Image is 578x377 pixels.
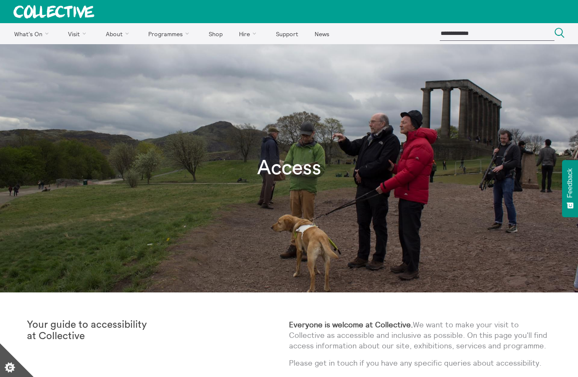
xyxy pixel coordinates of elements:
a: News [307,23,336,44]
a: Shop [201,23,230,44]
strong: Everyone is welcome at Collective. [289,320,413,329]
button: Feedback - Show survey [562,160,578,217]
p: We want to make your visit to Collective as accessible and inclusive as possible. On this page yo... [289,319,551,351]
p: Please get in touch if you have any specific queries about accessibility. [289,358,551,368]
a: Hire [232,23,267,44]
a: Support [268,23,305,44]
span: Feedback [566,168,574,198]
a: Programmes [141,23,200,44]
a: What's On [7,23,59,44]
a: About [98,23,139,44]
strong: Your guide to accessibility at Collective [27,320,147,342]
a: Visit [61,23,97,44]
